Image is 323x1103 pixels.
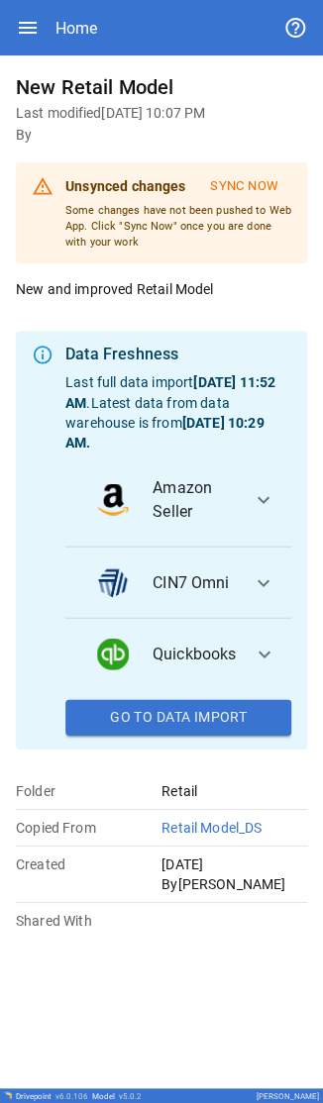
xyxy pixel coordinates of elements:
h6: By [16,125,307,147]
img: data_logo [97,483,129,515]
span: expand_more [252,642,275,665]
button: data_logoCIN7 Omni [65,547,291,618]
p: Shared With [16,910,161,930]
div: [PERSON_NAME] [257,1091,319,1100]
p: Copied From [16,817,161,837]
span: v 5.0.2 [119,1091,142,1100]
p: Retail [161,780,307,800]
h6: New Retail Model [16,71,307,103]
p: [DATE] [161,853,307,873]
button: Sync Now [197,170,291,203]
img: data_logo [97,566,129,598]
p: New and improved Retail Model [16,279,307,299]
p: By [PERSON_NAME] [161,873,307,893]
button: Go To Data Import [65,699,291,735]
div: Drivepoint [16,1091,88,1100]
p: Last full data import . Latest data from data warehouse is from [65,372,291,451]
h6: Last modified [DATE] 10:07 PM [16,103,307,125]
span: expand_more [252,487,275,511]
span: Amazon Seller [153,475,236,523]
span: CIN7 Omni [153,570,236,594]
span: Quickbooks [153,642,237,665]
button: data_logoQuickbooks [65,618,291,689]
span: expand_more [252,570,275,594]
p: Some changes have not been pushed to Web App. Click "Sync Now" once you are done with your work [65,203,291,250]
b: Unsynced changes [65,178,185,194]
p: Folder [16,780,161,800]
span: v 6.0.106 [55,1091,88,1100]
div: Data Freshness [65,343,291,366]
p: Retail Model_DS [161,817,307,837]
button: data_logoAmazon Seller [65,451,291,547]
div: Model [92,1091,142,1100]
div: Home [55,19,97,38]
img: data_logo [97,638,129,669]
b: [DATE] 11:52 AM [65,374,275,410]
img: Drivepoint [4,1090,12,1098]
p: Created [16,853,161,873]
b: [DATE] 10:29 AM . [65,414,264,450]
